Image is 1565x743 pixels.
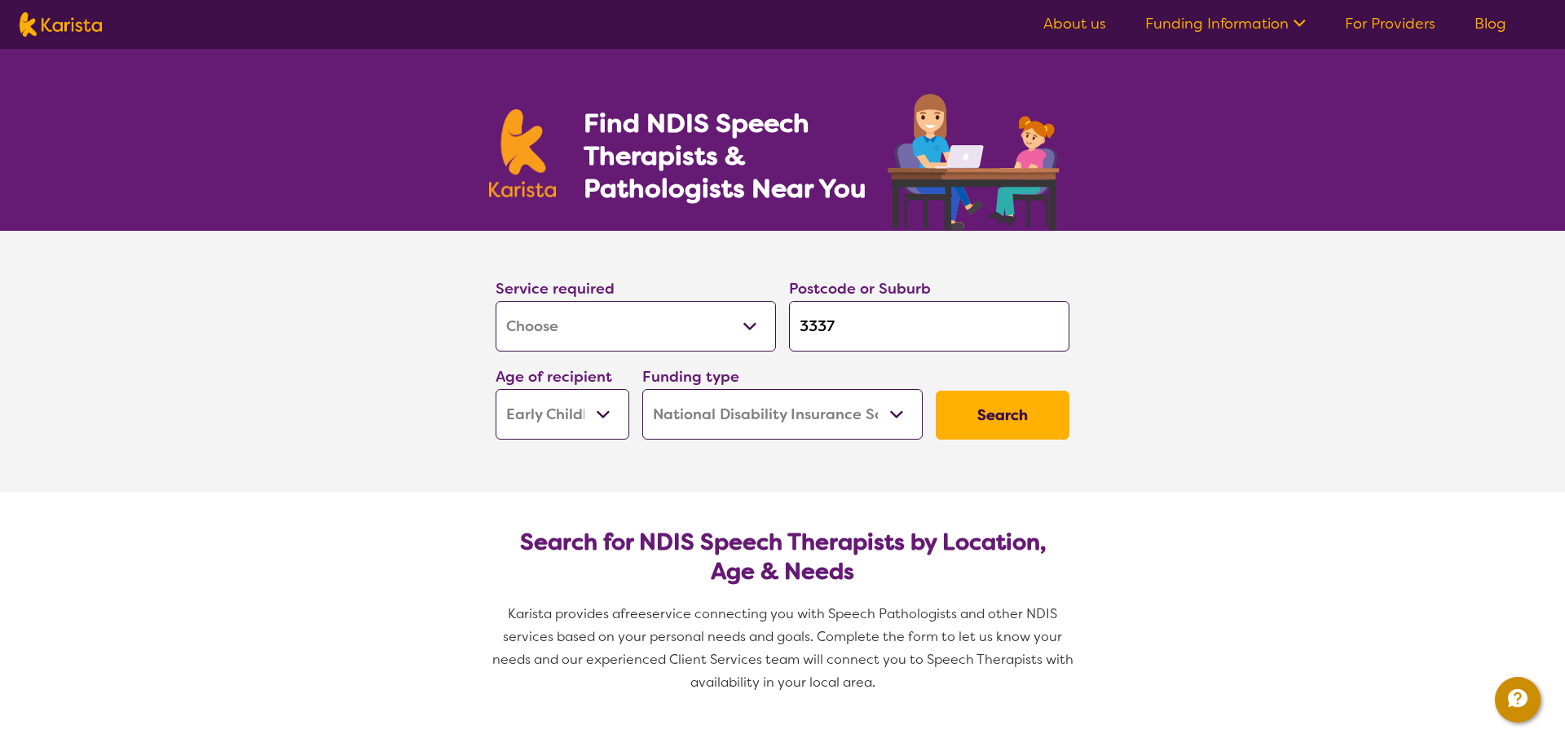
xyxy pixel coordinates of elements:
label: Age of recipient [496,367,612,387]
button: Search [936,391,1069,440]
span: free [620,605,646,622]
a: Blog [1475,14,1506,33]
span: service connecting you with Speech Pathologists and other NDIS services based on your personal ne... [492,605,1077,691]
label: Postcode or Suburb [789,279,931,299]
a: About us [1043,14,1106,33]
label: Funding type [642,367,739,387]
a: Funding Information [1145,14,1306,33]
img: Karista logo [20,12,102,37]
h1: Find NDIS Speech Therapists & Pathologists Near You [584,107,885,205]
h2: Search for NDIS Speech Therapists by Location, Age & Needs [509,528,1056,586]
span: Karista provides a [508,605,620,622]
img: speech-therapy [875,88,1076,231]
img: Karista logo [489,109,556,197]
a: For Providers [1345,14,1435,33]
input: Type [789,301,1069,352]
button: Channel Menu [1495,677,1541,723]
label: Service required [496,279,615,299]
